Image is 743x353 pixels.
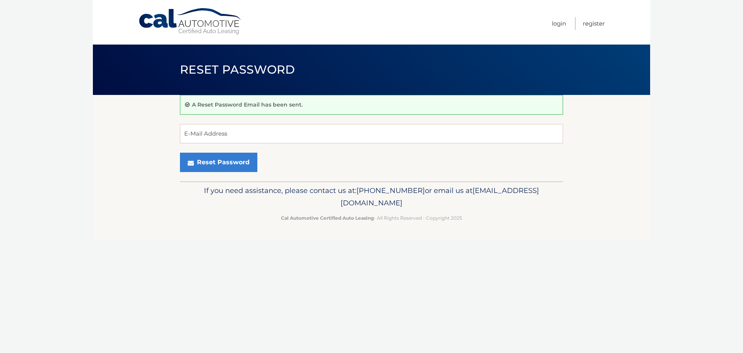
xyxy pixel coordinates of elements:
[583,17,605,30] a: Register
[180,62,295,77] span: Reset Password
[180,124,563,143] input: E-Mail Address
[138,8,243,35] a: Cal Automotive
[356,186,425,195] span: [PHONE_NUMBER]
[281,215,374,221] strong: Cal Automotive Certified Auto Leasing
[185,184,558,209] p: If you need assistance, please contact us at: or email us at
[192,101,303,108] p: A Reset Password Email has been sent.
[180,153,257,172] button: Reset Password
[185,214,558,222] p: - All Rights Reserved - Copyright 2025
[341,186,539,207] span: [EMAIL_ADDRESS][DOMAIN_NAME]
[552,17,566,30] a: Login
